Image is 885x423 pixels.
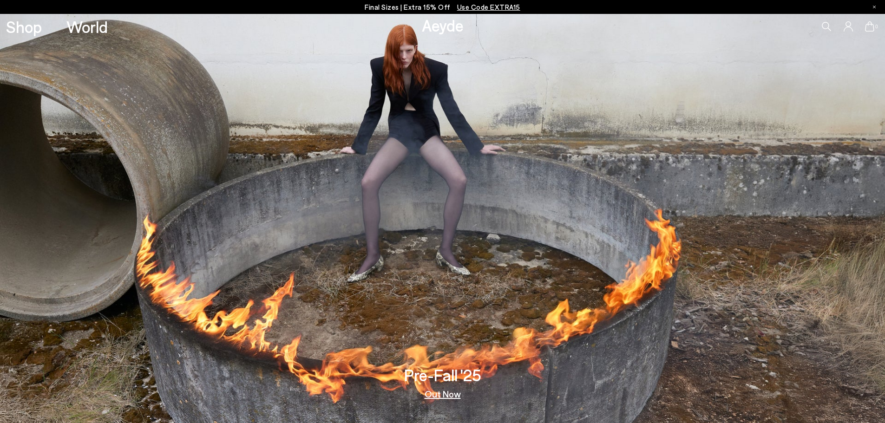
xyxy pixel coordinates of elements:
[365,1,520,13] p: Final Sizes | Extra 15% Off
[6,19,42,35] a: Shop
[874,24,879,29] span: 0
[865,21,874,32] a: 0
[404,367,481,383] h3: Pre-Fall '25
[457,3,520,11] span: Navigate to /collections/ss25-final-sizes
[422,15,464,35] a: Aeyde
[425,389,461,398] a: Out Now
[66,19,108,35] a: World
